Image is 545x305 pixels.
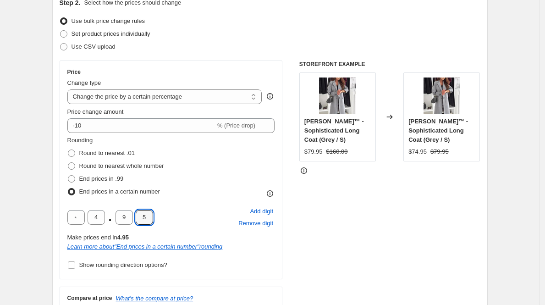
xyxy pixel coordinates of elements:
[408,118,468,143] span: [PERSON_NAME]™ - Sophisticated Long Coat (Grey / S)
[67,137,93,144] span: Rounding
[72,30,150,37] span: Set product prices individually
[304,118,364,143] span: [PERSON_NAME]™ - Sophisticated Long Coat (Grey / S)
[67,118,215,133] input: -15
[79,150,135,156] span: Round to nearest .01
[67,243,223,250] i: Learn more about " End prices in a certain number " rounding
[79,162,164,169] span: Round to nearest whole number
[79,175,124,182] span: End prices in .99
[237,217,275,229] button: Remove placeholder
[88,210,105,225] input: ﹡
[217,122,255,129] span: % (Price drop)
[116,210,133,225] input: ﹡
[67,234,129,241] span: Make prices end in
[408,147,427,156] div: $74.95
[116,295,193,302] button: What's the compare at price?
[265,92,275,101] div: help
[72,17,145,24] span: Use bulk price change rules
[67,79,101,86] span: Change type
[136,210,153,225] input: ﹡
[67,68,81,76] h3: Price
[108,210,113,225] span: .
[250,207,273,216] span: Add digit
[430,147,449,156] strike: $79.95
[326,147,348,156] strike: $160.00
[67,210,85,225] input: ﹡
[117,234,129,241] b: 4.95
[79,261,167,268] span: Show rounding direction options?
[304,147,323,156] div: $79.95
[248,205,275,217] button: Add placeholder
[72,43,116,50] span: Use CSV upload
[67,243,223,250] a: Learn more about"End prices in a certain number"rounding
[238,219,273,228] span: Remove digit
[79,188,160,195] span: End prices in a certain number
[67,108,124,115] span: Price change amount
[67,294,112,302] h3: Compare at price
[299,61,480,68] h6: STOREFRONT EXAMPLE
[319,78,356,114] img: 207_0a364a27-5406-43a6-9c38-b76c749e4b22_80x.png
[424,78,460,114] img: 207_0a364a27-5406-43a6-9c38-b76c749e4b22_80x.png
